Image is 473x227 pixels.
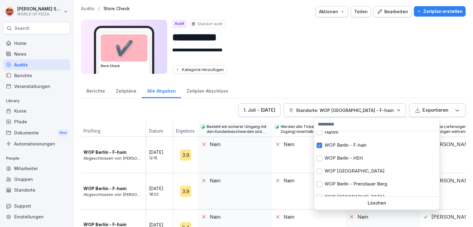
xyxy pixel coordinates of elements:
[314,165,439,177] div: WOP [GEOGRAPHIC_DATA]
[314,177,439,190] div: WOP Berlin - Prenzlauer Berg
[314,139,439,152] div: WOP Berlin - F-hain
[314,190,439,203] div: WOP [GEOGRAPHIC_DATA]
[417,8,463,15] div: Zeitplan erstellen
[377,8,408,15] div: Bearbeiten
[319,8,345,15] div: Aktionen
[244,107,275,113] div: 1. Juli - [DATE]
[314,152,439,165] div: WOP Berlin - HSH
[317,200,437,206] p: Löschen
[314,126,439,139] div: Hamm
[354,8,368,15] div: Teilen
[422,107,448,113] p: Exportieren
[296,107,394,113] p: Standorte: WOP [GEOGRAPHIC_DATA] - F-hain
